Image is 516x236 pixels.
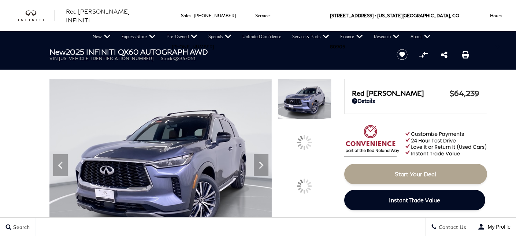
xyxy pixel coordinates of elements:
span: Instant Trade Value [389,196,440,203]
h1: 2025 INFINITI QX60 AUTOGRAPH AWD [49,48,385,56]
a: About [405,31,436,42]
a: Red [PERSON_NAME] INFINITI [66,7,153,25]
span: Red [PERSON_NAME] INFINITI [66,8,130,23]
a: [STREET_ADDRESS] • [US_STATE][GEOGRAPHIC_DATA], CO 80905 [330,13,459,49]
a: Red [PERSON_NAME] $64,239 [352,89,479,97]
span: Red [PERSON_NAME] [352,89,450,97]
span: Start Your Deal [395,170,436,177]
a: Details [352,97,479,104]
a: Specials [203,31,237,42]
a: infiniti [18,10,55,22]
a: Start Your Deal [344,164,487,184]
span: Contact Us [437,224,466,230]
nav: Main Navigation [87,31,436,42]
span: Service [255,13,270,18]
span: [US_VEHICLE_IDENTIFICATION_NUMBER] [59,56,153,61]
span: 80905 [330,31,345,62]
button: Compare vehicle [418,49,429,60]
a: Research [368,31,405,42]
span: Sales [181,13,192,18]
span: : [270,13,271,18]
span: My Profile [485,224,511,230]
button: Save vehicle [394,49,410,60]
a: [PHONE_NUMBER] [194,13,236,18]
img: New 2025 2T MNBW BLUE INFINITI AUTOGRAPH AWD image 1 [278,79,331,119]
button: user-profile-menu [472,218,516,236]
a: Finance [335,31,368,42]
a: Service & Parts [287,31,335,42]
img: INFINITI [18,10,55,22]
a: Instant Trade Value [344,190,485,210]
span: Search [11,224,30,230]
a: New [87,31,116,42]
a: Unlimited Confidence [237,31,287,42]
span: VIN: [49,56,59,61]
span: Stock: [161,56,173,61]
strong: New [49,47,66,56]
span: $64,239 [450,89,479,97]
span: : [192,13,193,18]
a: Express Store [116,31,161,42]
a: Print this New 2025 INFINITI QX60 AUTOGRAPH AWD [462,50,469,59]
a: Share this New 2025 INFINITI QX60 AUTOGRAPH AWD [441,50,448,59]
a: Pre-Owned [161,31,203,42]
a: [PHONE_NUMBER] [172,44,214,49]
